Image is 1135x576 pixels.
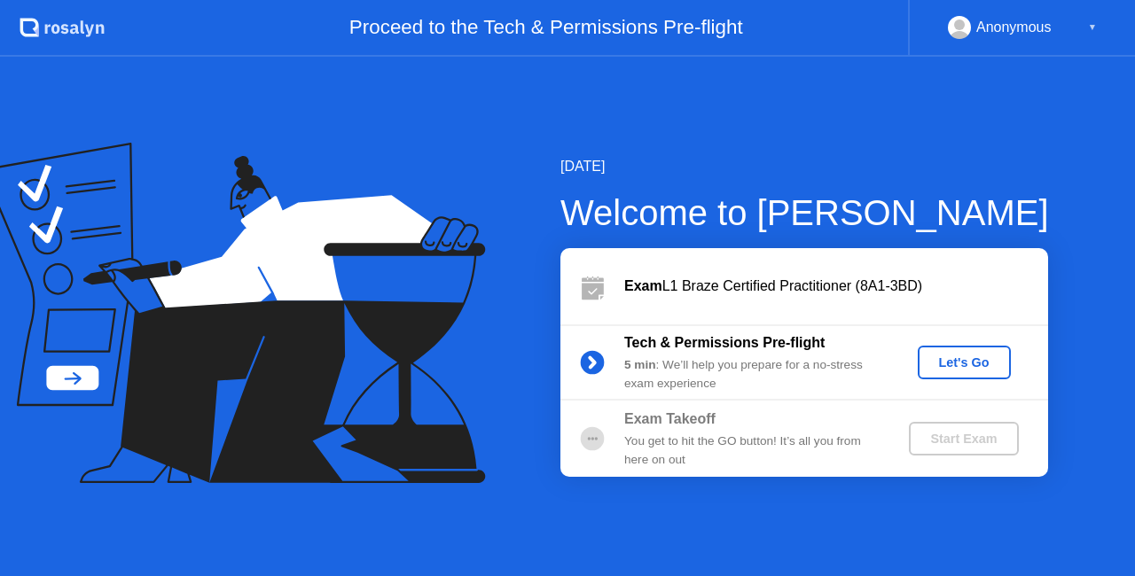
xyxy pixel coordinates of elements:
div: ▼ [1088,16,1097,39]
b: 5 min [624,358,656,371]
div: Welcome to [PERSON_NAME] [560,186,1049,239]
b: Exam [624,278,662,293]
div: Anonymous [976,16,1052,39]
b: Exam Takeoff [624,411,716,426]
div: [DATE] [560,156,1049,177]
div: Let's Go [925,355,1004,370]
b: Tech & Permissions Pre-flight [624,335,825,350]
button: Let's Go [918,346,1011,379]
div: : We’ll help you prepare for a no-stress exam experience [624,356,880,393]
div: Start Exam [916,432,1011,446]
div: You get to hit the GO button! It’s all you from here on out [624,432,880,469]
div: L1 Braze Certified Practitioner (8A1-3BD) [624,276,1048,297]
button: Start Exam [909,422,1018,455]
